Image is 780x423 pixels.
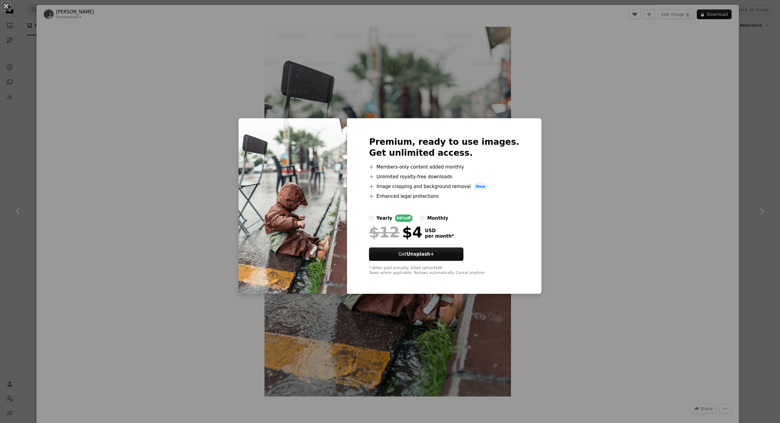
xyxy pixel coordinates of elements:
[369,137,519,158] h2: Premium, ready to use images. Get unlimited access.
[420,216,425,221] input: monthly
[369,183,519,190] li: Image cropping and background removal
[425,228,454,233] span: USD
[239,118,347,294] img: premium_photo-1700507450051-6b501a9da288
[407,251,434,257] strong: Unsplash+
[369,266,519,275] div: * When paid annually, billed upfront $48 Taxes where applicable. Renews automatically. Cancel any...
[369,193,519,200] li: Enhanced legal protections
[427,215,448,222] div: monthly
[369,216,374,221] input: yearly66%off
[395,215,413,222] div: 66% off
[369,173,519,180] li: Unlimited royalty-free downloads
[425,233,454,239] span: per month *
[369,224,399,240] span: $12
[369,163,519,171] li: Members-only content added monthly
[369,224,422,240] div: $4
[473,183,488,190] span: New
[369,247,463,261] button: GetUnsplash+
[376,215,392,222] div: yearly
